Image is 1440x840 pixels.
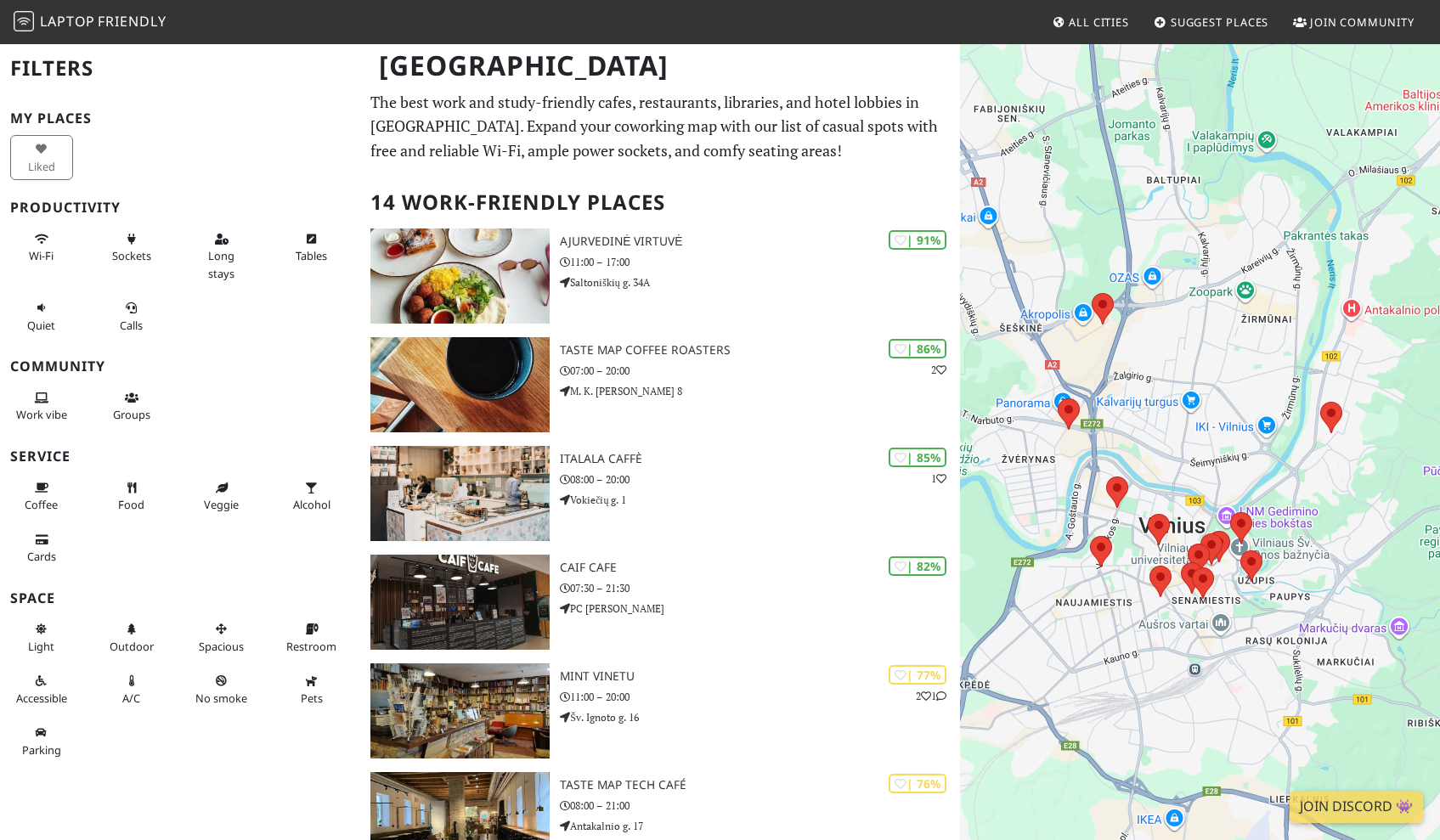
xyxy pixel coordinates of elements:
a: All Cities [1045,7,1136,37]
h3: Mint Vinetu [560,669,960,684]
p: 2 [931,362,946,378]
a: Mint Vinetu | 77% 21 Mint Vinetu 11:00 – 20:00 Šv. Ignoto g. 16 [360,663,960,758]
span: Friendly [98,12,166,31]
a: LaptopFriendly LaptopFriendly [14,8,167,37]
h3: Community [10,358,350,375]
div: | 85% [889,448,946,467]
img: Taste Map Coffee Roasters [370,337,550,432]
button: Parking [10,719,73,764]
div: | 82% [889,556,946,576]
div: | 86% [889,339,946,358]
p: Šv. Ignoto g. 16 [560,709,960,725]
button: Work vibe [10,384,73,429]
span: Food [118,497,144,512]
p: Vokiečių g. 1 [560,492,960,508]
button: Coffee [10,474,73,519]
a: Join Community [1286,7,1421,37]
img: Mint Vinetu [370,663,550,758]
h3: Ajurvedinė virtuvė [560,234,960,249]
p: Saltoniškių g. 34A [560,274,960,290]
button: Food [100,474,163,519]
button: Alcohol [280,474,343,519]
h2: Filters [10,42,350,94]
h3: Taste Map Tech Café [560,778,960,792]
span: Coffee [25,497,58,512]
button: No smoke [190,667,253,712]
p: 08:00 – 21:00 [560,798,960,814]
h3: Italala Caffè [560,452,960,466]
span: Veggie [204,497,239,512]
span: Alcohol [293,497,330,512]
button: Quiet [10,294,73,339]
h3: Caif Cafe [560,561,960,575]
p: 2 1 [916,688,946,704]
p: PC [PERSON_NAME] [560,600,960,617]
button: Light [10,615,73,660]
a: Taste Map Coffee Roasters | 86% 2 Taste Map Coffee Roasters 07:00 – 20:00 M. K. [PERSON_NAME] 8 [360,337,960,432]
span: Work-friendly tables [296,248,327,263]
span: Air conditioned [122,691,140,706]
div: | 91% [889,230,946,250]
span: Pet friendly [301,691,323,706]
span: Parking [22,742,61,758]
a: Join Discord 👾 [1290,791,1423,823]
img: Italala Caffè [370,446,550,541]
p: 07:00 – 20:00 [560,363,960,379]
span: Accessible [16,691,67,706]
p: 1 [931,471,946,487]
button: Calls [100,294,163,339]
p: 07:30 – 21:30 [560,580,960,596]
span: Outdoor area [110,639,154,654]
a: Italala Caffè | 85% 1 Italala Caffè 08:00 – 20:00 Vokiečių g. 1 [360,446,960,541]
span: Long stays [208,248,234,280]
p: 11:00 – 20:00 [560,689,960,705]
h3: Space [10,590,350,606]
span: Power sockets [112,248,151,263]
span: Video/audio calls [120,318,143,333]
button: Cards [10,526,73,571]
span: Spacious [199,639,244,654]
h3: My Places [10,110,350,127]
div: | 77% [889,665,946,685]
span: Stable Wi-Fi [29,248,54,263]
p: The best work and study-friendly cafes, restaurants, libraries, and hotel lobbies in [GEOGRAPHIC_... [370,90,950,163]
a: Suggest Places [1147,7,1276,37]
h1: [GEOGRAPHIC_DATA] [365,42,957,89]
button: Veggie [190,474,253,519]
button: A/C [100,667,163,712]
button: Restroom [280,615,343,660]
span: Natural light [28,639,54,654]
p: M. K. [PERSON_NAME] 8 [560,383,960,399]
button: Spacious [190,615,253,660]
img: Caif Cafe [370,555,550,650]
a: Ajurvedinė virtuvė | 91% Ajurvedinė virtuvė 11:00 – 17:00 Saltoniškių g. 34A [360,228,960,324]
span: All Cities [1069,14,1129,30]
img: Ajurvedinė virtuvė [370,228,550,324]
p: Antakalnio g. 17 [560,818,960,834]
span: Smoke free [195,691,247,706]
button: Long stays [190,225,253,287]
span: Restroom [286,639,336,654]
button: Wi-Fi [10,225,73,270]
span: Join Community [1310,14,1415,30]
span: Laptop [40,12,95,31]
span: Quiet [27,318,55,333]
button: Groups [100,384,163,429]
h2: 14 Work-Friendly Places [370,177,950,228]
div: | 76% [889,774,946,793]
h3: Productivity [10,200,350,216]
button: Outdoor [100,615,163,660]
a: Caif Cafe | 82% Caif Cafe 07:30 – 21:30 PC [PERSON_NAME] [360,555,960,650]
p: 11:00 – 17:00 [560,254,960,270]
p: 08:00 – 20:00 [560,471,960,488]
button: Pets [280,667,343,712]
h3: Service [10,448,350,465]
span: Suggest Places [1171,14,1269,30]
span: Credit cards [27,549,56,564]
h3: Taste Map Coffee Roasters [560,343,960,358]
span: Group tables [113,407,150,422]
img: LaptopFriendly [14,11,34,31]
button: Tables [280,225,343,270]
button: Sockets [100,225,163,270]
button: Accessible [10,667,73,712]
